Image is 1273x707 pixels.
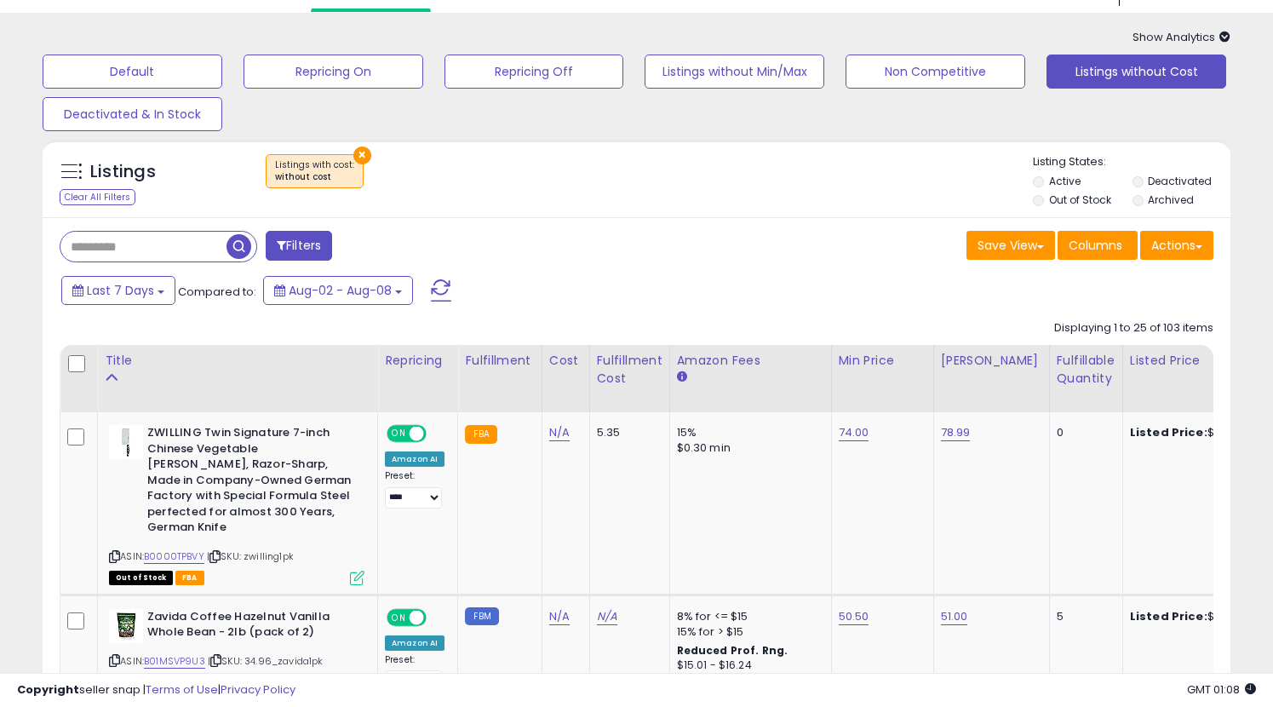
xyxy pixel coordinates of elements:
[353,147,371,164] button: ×
[1058,231,1138,260] button: Columns
[221,681,295,698] a: Privacy Policy
[385,451,444,467] div: Amazon AI
[208,654,324,668] span: | SKU: 34.96_zavida1pk
[1130,425,1271,440] div: $78.99
[1130,609,1271,624] div: $50.85
[677,643,788,658] b: Reduced Prof. Rng.
[465,352,534,370] div: Fulfillment
[60,189,135,205] div: Clear All Filters
[1130,608,1207,624] b: Listed Price:
[388,427,410,441] span: ON
[43,55,222,89] button: Default
[941,424,971,441] a: 78.99
[90,160,156,184] h5: Listings
[207,549,294,563] span: | SKU: zwilling1pk
[275,171,354,183] div: without cost
[941,352,1042,370] div: [PERSON_NAME]
[385,352,450,370] div: Repricing
[839,608,869,625] a: 50.50
[105,352,370,370] div: Title
[444,55,624,89] button: Repricing Off
[244,55,423,89] button: Repricing On
[109,609,143,643] img: 51Q8jV3jJqL._SL40_.jpg
[966,231,1055,260] button: Save View
[1140,231,1213,260] button: Actions
[388,610,410,624] span: ON
[677,370,687,385] small: Amazon Fees.
[385,470,444,509] div: Preset:
[178,284,256,300] span: Compared to:
[677,624,818,640] div: 15% for > $15
[109,571,173,585] span: All listings that are currently out of stock and unavailable for purchase on Amazon
[1069,237,1122,254] span: Columns
[1049,174,1081,188] label: Active
[424,610,451,624] span: OFF
[61,276,175,305] button: Last 7 Days
[263,276,413,305] button: Aug-02 - Aug-08
[1054,320,1213,336] div: Displaying 1 to 25 of 103 items
[385,635,444,651] div: Amazon AI
[1057,352,1115,388] div: Fulfillable Quantity
[839,424,869,441] a: 74.00
[677,440,818,456] div: $0.30 min
[1133,29,1230,45] span: Show Analytics
[144,549,204,564] a: B0000TPBVY
[1187,681,1256,698] span: 2025-08-16 01:08 GMT
[549,608,570,625] a: N/A
[147,609,354,645] b: Zavida Coffee Hazelnut Vanilla Whole Bean - 2lb (pack of 2)
[1057,425,1110,440] div: 0
[144,654,205,669] a: B01MSVP9U3
[109,425,143,459] img: 31-7JjRRwBL._SL40_.jpg
[424,427,451,441] span: OFF
[1148,174,1212,188] label: Deactivated
[465,607,498,625] small: FBM
[1049,193,1111,207] label: Out of Stock
[175,571,204,585] span: FBA
[597,425,657,440] div: 5.35
[289,282,392,299] span: Aug-02 - Aug-08
[385,654,444,693] div: Preset:
[645,55,824,89] button: Listings without Min/Max
[549,424,570,441] a: N/A
[1057,609,1110,624] div: 5
[147,425,354,540] b: ZWILLING Twin Signature 7-inch Chinese Vegetable [PERSON_NAME], Razor-Sharp, Made in Company-Owne...
[597,352,662,388] div: Fulfillment Cost
[1046,55,1226,89] button: Listings without Cost
[87,282,154,299] span: Last 7 Days
[839,352,926,370] div: Min Price
[677,609,818,624] div: 8% for <= $15
[846,55,1025,89] button: Non Competitive
[43,97,222,131] button: Deactivated & In Stock
[597,608,617,625] a: N/A
[549,352,582,370] div: Cost
[1130,424,1207,440] b: Listed Price:
[465,425,496,444] small: FBA
[941,608,968,625] a: 51.00
[1033,154,1230,170] p: Listing States:
[146,681,218,698] a: Terms of Use
[275,158,354,184] span: Listings with cost :
[1148,193,1194,207] label: Archived
[677,425,818,440] div: 15%
[17,682,295,698] div: seller snap | |
[109,609,364,688] div: ASIN:
[17,681,79,698] strong: Copyright
[109,425,364,583] div: ASIN:
[266,231,332,261] button: Filters
[677,352,824,370] div: Amazon Fees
